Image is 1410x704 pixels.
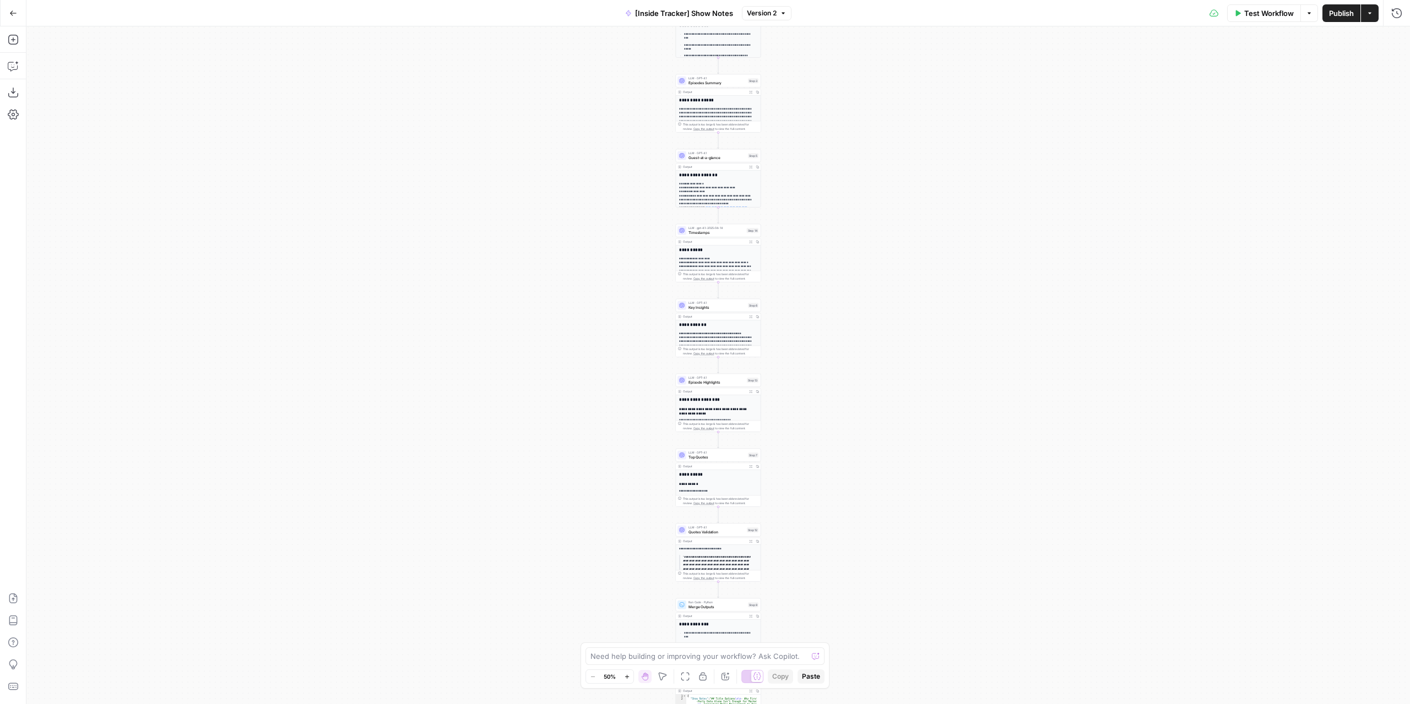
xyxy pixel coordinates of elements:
[798,669,825,684] button: Paste
[748,153,758,158] div: Step 5
[688,604,746,609] span: Merge Outputs
[802,672,820,681] span: Paste
[683,695,686,697] span: Toggle code folding, rows 1 through 3
[747,527,758,532] div: Step 12
[683,347,758,356] div: This output is too large & has been abbreviated for review. to view the full content.
[748,78,758,83] div: Step 3
[688,375,745,380] span: LLM · GPT-4.1
[747,8,777,18] span: Version 2
[748,602,758,607] div: Step 9
[718,57,719,73] g: Edge from step_1 to step_3
[1227,4,1301,22] button: Test Workflow
[619,4,740,22] button: [Inside Tracker] Show Notes
[693,277,714,280] span: Copy the output
[688,76,746,80] span: LLM · GPT-4.1
[683,239,746,244] div: Output
[688,80,746,85] span: Episodes Summary
[688,450,746,455] span: LLM · GPT-4.1
[693,576,714,580] span: Copy the output
[688,155,746,160] span: Guest-at-a-glance
[676,695,686,697] div: 1
[683,464,746,468] div: Output
[718,132,719,148] g: Edge from step_3 to step_5
[718,506,719,522] g: Edge from step_7 to step_12
[1322,4,1360,22] button: Publish
[693,501,714,505] span: Copy the output
[683,122,758,131] div: This output is too large & has been abbreviated for review. to view the full content.
[683,539,746,543] div: Output
[718,282,719,298] g: Edge from step_14 to step_6
[688,379,745,385] span: Episode Highlights
[688,525,745,530] span: LLM · GPT-4.1
[718,207,719,223] g: Edge from step_5 to step_14
[683,496,758,505] div: This output is too large & has been abbreviated for review. to view the full content.
[688,230,745,235] span: Timestamps
[768,669,793,684] button: Copy
[1329,8,1354,19] span: Publish
[693,127,714,130] span: Copy the output
[693,427,714,430] span: Copy the output
[747,378,758,383] div: Step 13
[688,301,746,305] span: LLM · GPT-4.1
[688,226,745,230] span: LLM · gpt-4.1-2025-04-14
[683,272,758,281] div: This output is too large & has been abbreviated for review. to view the full content.
[604,672,616,681] span: 50%
[747,228,759,233] div: Step 14
[683,614,746,618] div: Output
[683,571,758,580] div: This output is too large & has been abbreviated for review. to view the full content.
[1244,8,1294,19] span: Test Workflow
[683,314,746,319] div: Output
[718,432,719,447] g: Edge from step_13 to step_7
[683,689,746,693] div: Output
[718,357,719,373] g: Edge from step_6 to step_13
[748,303,758,308] div: Step 6
[693,352,714,355] span: Copy the output
[688,600,746,604] span: Run Code · Python
[683,422,758,430] div: This output is too large & has been abbreviated for review. to view the full content.
[772,672,789,681] span: Copy
[688,529,745,534] span: Quotes Validation
[718,581,719,597] g: Edge from step_12 to step_9
[683,165,746,169] div: Output
[742,6,791,20] button: Version 2
[683,90,746,94] div: Output
[683,389,746,394] div: Output
[688,454,746,460] span: Top Quotes
[688,304,746,310] span: Key Insights
[748,452,758,457] div: Step 7
[635,8,733,19] span: [Inside Tracker] Show Notes
[688,151,746,155] span: LLM · GPT-4.1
